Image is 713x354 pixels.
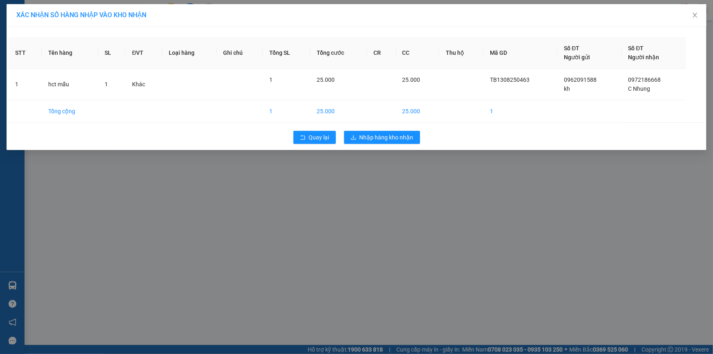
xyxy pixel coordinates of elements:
th: Tổng SL [263,37,311,69]
th: Tổng cước [310,37,367,69]
span: Người nhận [628,54,659,60]
th: CC [396,37,440,69]
th: CR [367,37,396,69]
th: Tên hàng [42,37,98,69]
button: downloadNhập hàng kho nhận [344,131,420,144]
span: Nhập hàng kho nhận [360,133,413,142]
span: XÁC NHẬN SỐ HÀNG NHẬP VÀO KHO NHẬN [16,11,146,19]
span: 25.000 [402,76,420,83]
button: Close [684,4,706,27]
span: close [692,12,698,18]
button: rollbackQuay lại [293,131,336,144]
th: ĐVT [125,37,162,69]
th: Mã GD [483,37,557,69]
span: 0972186668 [628,76,661,83]
th: Ghi chú [217,37,263,69]
td: Tổng cộng [42,100,98,123]
td: 1 [9,69,42,100]
span: 25.000 [317,76,335,83]
td: 1 [263,100,311,123]
span: Số ĐT [564,45,579,52]
th: Loại hàng [162,37,217,69]
span: 1 [269,76,273,83]
th: SL [98,37,125,69]
td: 25.000 [310,100,367,123]
td: 25.000 [396,100,440,123]
span: Quay lại [309,133,329,142]
span: Người gửi [564,54,590,60]
td: 1 [483,100,557,123]
span: download [351,134,356,141]
td: hct mẫu [42,69,98,100]
th: Thu hộ [439,37,483,69]
span: C Nhung [628,85,650,92]
span: 1 [105,81,108,87]
th: STT [9,37,42,69]
td: Khác [125,69,162,100]
span: TB1308250463 [490,76,530,83]
span: 0962091588 [564,76,597,83]
span: rollback [300,134,306,141]
span: Số ĐT [628,45,644,52]
span: kh [564,85,570,92]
